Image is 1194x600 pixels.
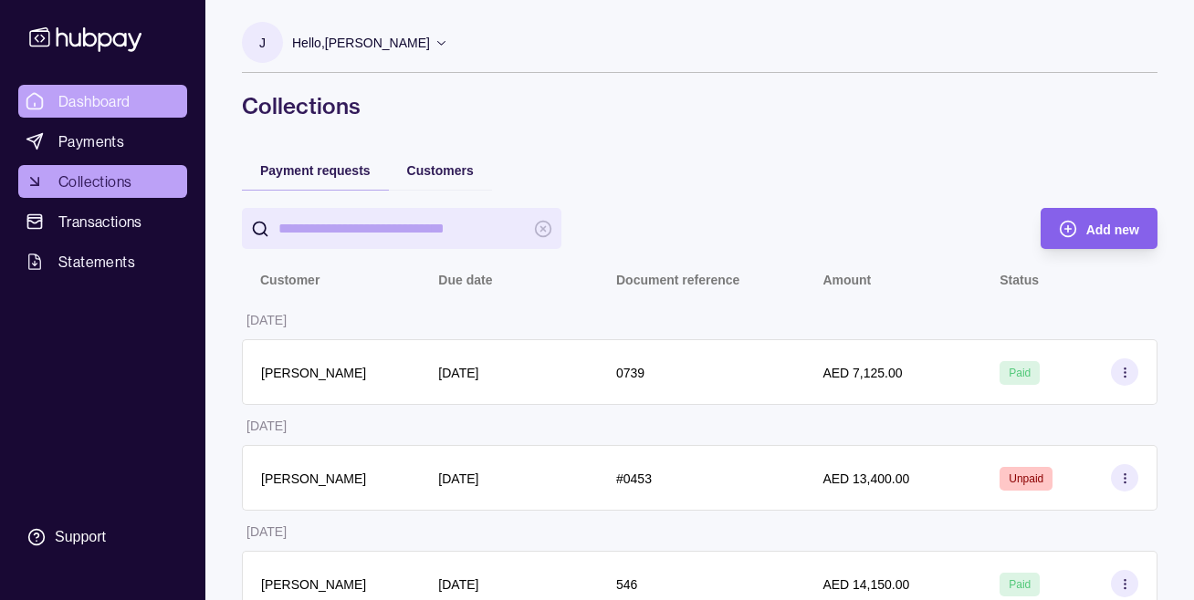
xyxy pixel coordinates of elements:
[438,577,478,592] p: [DATE]
[58,130,124,152] span: Payments
[260,273,319,287] p: Customer
[246,524,287,539] p: [DATE]
[822,577,909,592] p: AED 14,150.00
[261,577,366,592] p: [PERSON_NAME]
[407,163,474,178] span: Customers
[616,366,644,380] p: 0739
[261,471,366,486] p: [PERSON_NAME]
[616,471,652,486] p: #0453
[1086,222,1139,237] span: Add new
[1041,208,1157,249] button: Add new
[58,211,142,233] span: Transactions
[616,273,739,287] p: Document reference
[822,366,902,380] p: AED 7,125.00
[246,419,287,433] p: [DATE]
[58,90,131,112] span: Dashboard
[18,205,187,238] a: Transactions
[616,577,637,592] p: 546
[822,471,909,486] p: AED 13,400.00
[58,171,131,192] span: Collections
[18,165,187,198] a: Collections
[246,313,287,327] p: [DATE]
[1000,273,1039,287] p: Status
[438,366,478,380] p: [DATE]
[18,85,187,118] a: Dashboard
[242,91,1157,120] h1: Collections
[438,273,492,287] p: Due date
[261,366,366,380] p: [PERSON_NAME]
[278,208,525,249] input: search
[822,273,871,287] p: Amount
[55,527,106,547] div: Support
[1009,472,1043,485] span: Unpaid
[259,33,266,53] p: J
[58,251,135,273] span: Statements
[18,518,187,556] a: Support
[18,125,187,158] a: Payments
[260,163,371,178] span: Payment requests
[1009,367,1031,379] span: Paid
[1009,578,1031,591] span: Paid
[18,245,187,278] a: Statements
[292,33,430,53] p: Hello, [PERSON_NAME]
[438,471,478,486] p: [DATE]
